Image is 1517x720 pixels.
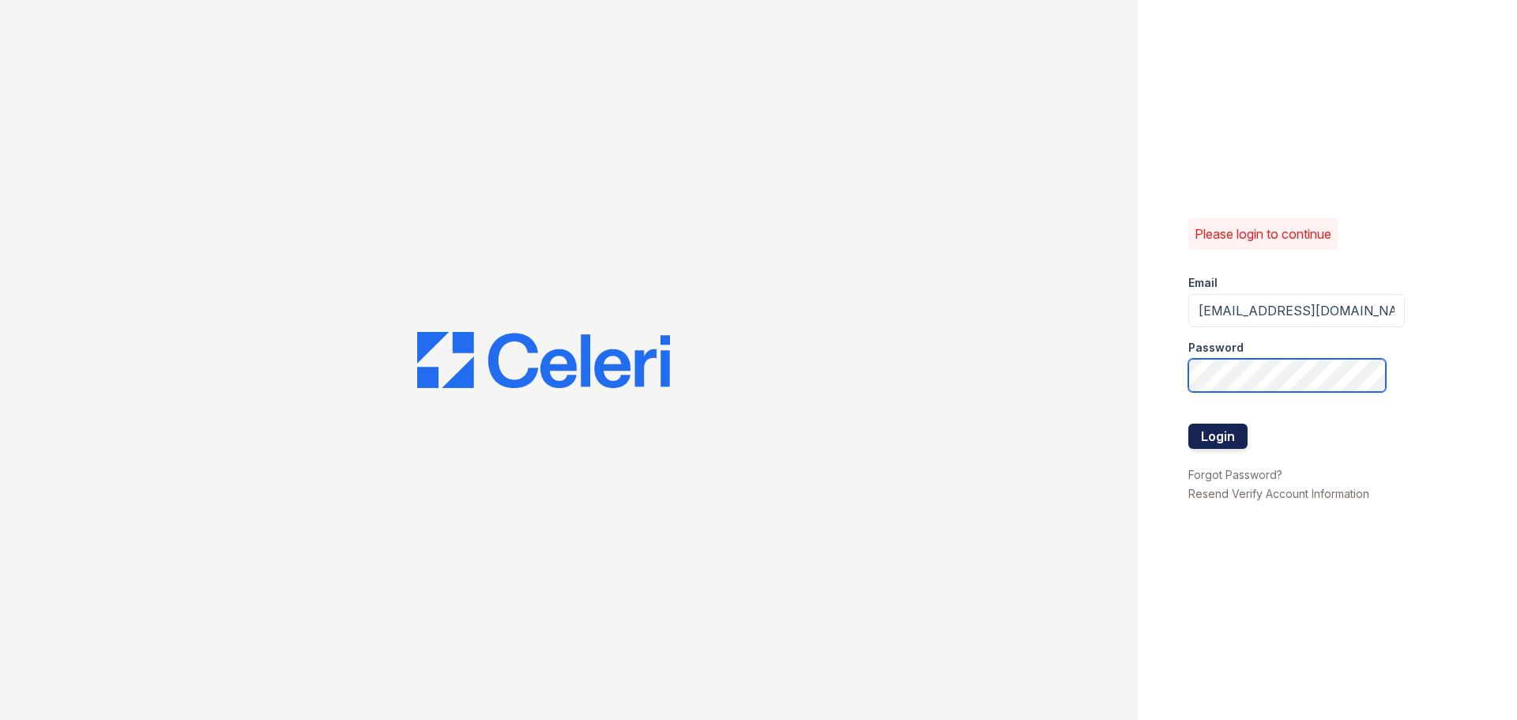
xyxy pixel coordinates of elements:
label: Email [1188,275,1218,291]
p: Please login to continue [1195,224,1331,243]
a: Forgot Password? [1188,468,1282,481]
label: Password [1188,340,1244,356]
img: CE_Logo_Blue-a8612792a0a2168367f1c8372b55b34899dd931a85d93a1a3d3e32e68fde9ad4.png [417,332,670,389]
a: Resend Verify Account Information [1188,487,1369,500]
button: Login [1188,424,1248,449]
